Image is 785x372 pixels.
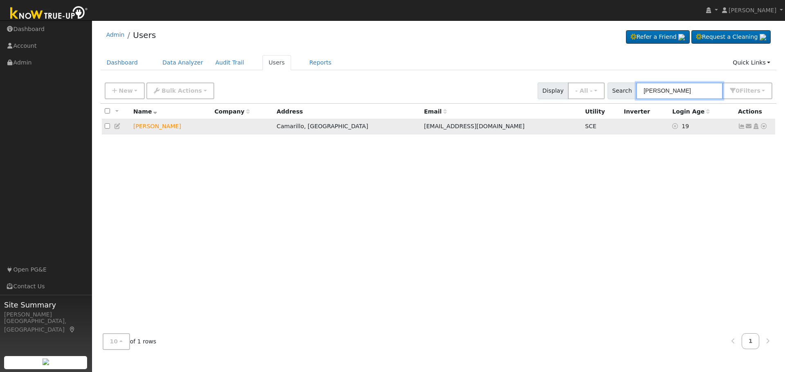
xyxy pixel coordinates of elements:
a: 1 [742,333,760,349]
a: Edit User [114,123,121,129]
div: [PERSON_NAME] [4,310,87,319]
img: Know True-Up [6,4,92,23]
span: 10 [110,338,118,345]
a: Audit Trail [209,55,250,70]
td: Camarillo, [GEOGRAPHIC_DATA] [274,119,421,134]
span: New [119,87,132,94]
div: [GEOGRAPHIC_DATA], [GEOGRAPHIC_DATA] [4,317,87,334]
span: Display [538,82,568,99]
span: Name [133,108,157,115]
a: Map [69,326,76,333]
div: Inverter [624,107,666,116]
a: Dashboard [101,55,144,70]
span: 07/25/2025 11:00:43 PM [682,123,689,129]
div: Address [277,107,418,116]
input: Search [636,82,723,99]
a: Show Graph [738,123,745,129]
span: Bulk Actions [161,87,202,94]
a: Request a Cleaning [691,30,771,44]
span: Site Summary [4,299,87,310]
a: No login access [672,123,682,129]
span: SCE [585,123,597,129]
span: Email [424,108,447,115]
img: retrieve [760,34,766,40]
td: Lead [130,119,211,134]
button: 10 [103,333,130,350]
a: Other actions [760,122,767,131]
span: [EMAIL_ADDRESS][DOMAIN_NAME] [424,123,525,129]
span: Filter [740,87,760,94]
span: [PERSON_NAME] [729,7,776,13]
a: Data Analyzer [156,55,209,70]
a: imcmeans@gmail.com [745,122,753,131]
a: Quick Links [727,55,776,70]
button: 0Filters [722,82,772,99]
span: Company name [214,108,249,115]
a: Admin [106,31,125,38]
button: - All - [568,82,605,99]
button: Bulk Actions [146,82,214,99]
span: Search [608,82,637,99]
a: Reports [303,55,338,70]
div: Actions [738,107,772,116]
span: Days since last login [672,108,710,115]
span: of 1 rows [103,333,157,350]
img: retrieve [43,359,49,365]
span: s [757,87,760,94]
img: retrieve [678,34,685,40]
div: Utility [585,107,618,116]
a: Refer a Friend [626,30,690,44]
a: Users [133,30,156,40]
a: Users [262,55,291,70]
a: Login As [752,123,760,129]
button: New [105,82,145,99]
